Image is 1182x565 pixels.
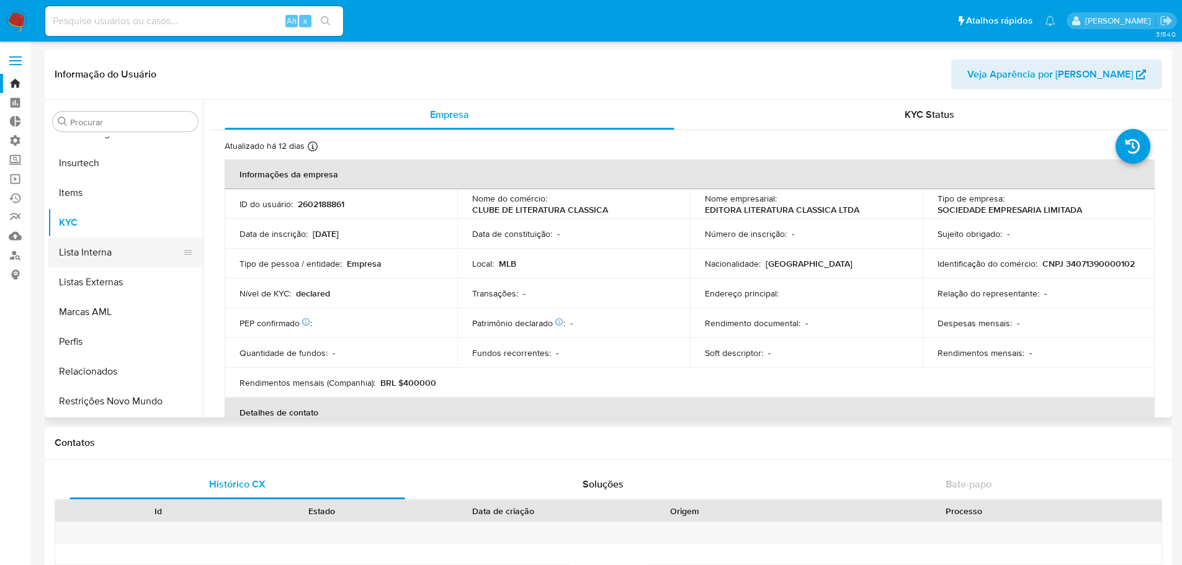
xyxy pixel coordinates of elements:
div: Origem [612,505,758,517]
button: search-icon [313,12,338,30]
h1: Informação do Usuário [55,68,156,81]
span: Atalhos rápidos [966,14,1032,27]
a: Notificações [1045,16,1055,26]
div: Data de criação [412,505,594,517]
button: KYC [48,208,203,238]
p: Nacionalidade : [705,258,761,269]
a: Sair [1160,14,1173,27]
p: MLB [499,258,516,269]
p: declared [296,288,330,299]
p: PEP confirmado : [240,318,312,329]
p: - [333,347,335,358]
button: Procurar [58,117,68,127]
p: - [557,228,560,239]
input: Procurar [70,117,193,128]
p: CLUBE DE LITERATURA CLASSICA [472,204,608,215]
button: Marcas AML [48,297,203,327]
p: - [1044,288,1047,299]
span: Bate-papo [946,477,992,491]
span: s [303,15,307,27]
button: Insurtech [48,148,203,178]
p: Nome empresarial : [705,193,777,204]
p: Data de inscrição : [240,228,308,239]
p: - [523,288,526,299]
p: Nome do comércio : [472,193,547,204]
p: - [1007,228,1010,239]
p: Identificação do comércio : [938,258,1037,269]
p: Transações : [472,288,518,299]
span: Veja Aparência por [PERSON_NAME] [967,60,1133,89]
p: Local : [472,258,494,269]
p: Quantidade de fundos : [240,347,328,358]
p: Despesas mensais : [938,318,1012,329]
span: Empresa [430,107,469,122]
p: - [1017,318,1019,329]
p: Nível de KYC : [240,288,291,299]
span: KYC Status [905,107,954,122]
p: Rendimento documental : [705,318,800,329]
div: Processo [775,505,1153,517]
p: - [768,347,771,358]
input: Pesquise usuários ou casos... [45,13,343,29]
p: Número de inscrição : [705,228,787,239]
p: SOCIEDADE EMPRESARIA LIMITADA [938,204,1082,215]
p: - [556,347,558,358]
button: Relacionados [48,357,203,386]
button: Veja Aparência por [PERSON_NAME] [951,60,1162,89]
div: Id [86,505,231,517]
p: Atualizado há 12 dias [225,140,305,152]
p: Data de constituição : [472,228,552,239]
p: Relação do representante : [938,288,1039,299]
p: Endereço principal : [705,288,779,299]
p: EDITORA LITERATURA CLASSICA LTDA [705,204,859,215]
button: Lista Interna [48,238,193,267]
p: - [792,228,794,239]
p: [GEOGRAPHIC_DATA] [766,258,853,269]
p: - [570,318,573,329]
p: BRL $400000 [380,377,436,388]
p: Fundos recorrentes : [472,347,551,358]
p: Rendimentos mensais : [938,347,1024,358]
span: Soluções [583,477,624,491]
p: Rendimentos mensais (Companhia) : [240,377,375,388]
p: - [805,318,808,329]
p: ID do usuário : [240,198,293,210]
button: Listas Externas [48,267,203,297]
th: Detalhes de contato [225,398,1155,427]
div: Estado [249,505,395,517]
p: Soft descriptor : [705,347,763,358]
button: Items [48,178,203,208]
button: Restrições Novo Mundo [48,386,203,416]
p: Tipo de pessoa / entidade : [240,258,342,269]
p: 2602188861 [298,198,344,210]
p: Sujeito obrigado : [938,228,1002,239]
p: Tipo de empresa : [938,193,1005,204]
h1: Contatos [55,437,1162,449]
p: CNPJ 34071390000102 [1042,258,1135,269]
p: Empresa [347,258,382,269]
p: edgar.zuliani@mercadolivre.com [1085,15,1155,27]
button: Perfis [48,327,203,357]
p: [DATE] [313,228,339,239]
span: Alt [287,15,297,27]
p: - [1029,347,1032,358]
span: Histórico CX [209,477,266,491]
p: Patrimônio declarado : [472,318,565,329]
th: Informações da empresa [225,159,1155,189]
